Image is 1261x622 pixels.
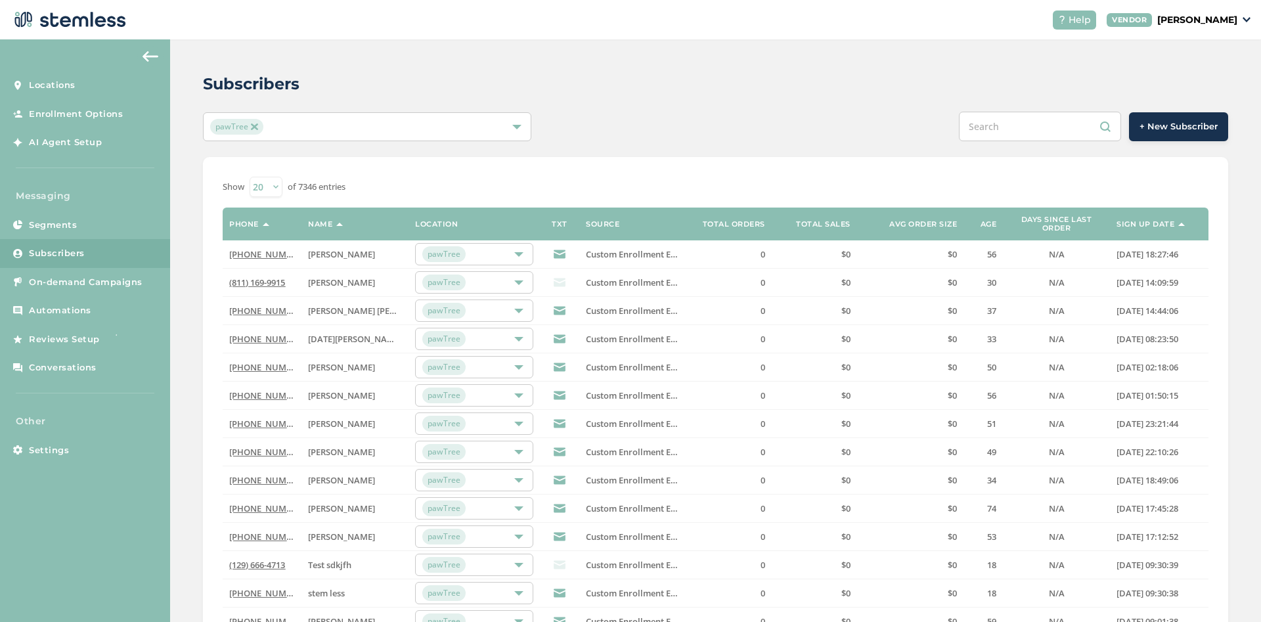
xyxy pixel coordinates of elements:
label: (217) 414-3570 [229,531,295,543]
span: Segments [29,219,77,232]
span: On-demand Campaigns [29,276,143,289]
img: icon-help-white-03924b79.svg [1058,16,1066,24]
label: Custom Enrollment Endpoint [586,334,680,345]
span: 33 [987,333,996,345]
label: $0 [864,418,958,430]
label: 0 [693,277,765,288]
label: $0 [864,305,958,317]
label: TXT [552,220,567,229]
label: N/A [1009,560,1103,571]
img: glitter-stars-b7820f95.gif [110,326,136,352]
label: Nadine Edmunds [308,390,402,401]
label: 0 [693,362,765,373]
label: N/A [1009,447,1103,458]
label: (719) 688-0706 [229,503,295,514]
span: [DATE] 17:12:52 [1117,531,1178,543]
label: 37 [970,305,996,317]
label: 0 [693,503,765,514]
label: Total sales [796,220,851,229]
span: 0 [761,277,765,288]
a: (811) 169-9915 [229,277,285,288]
label: Custom Enrollment Endpoint [586,362,680,373]
span: Custom Enrollment Endpoint [586,559,703,571]
label: $0 [864,531,958,543]
span: 50 [987,361,996,373]
span: 0 [761,531,765,543]
span: 0 [761,305,765,317]
span: Custom Enrollment Endpoint [586,474,703,486]
img: icon-arrow-back-accent-c549486e.svg [143,51,158,62]
iframe: Chat Widget [1195,559,1261,622]
span: 0 [761,361,765,373]
a: (129) 666-4713 [229,559,285,571]
span: N/A [1049,277,1065,288]
label: Location [415,220,458,229]
label: 30 [970,277,996,288]
span: Custom Enrollment Endpoint [586,587,703,599]
label: 2025-09-05 18:27:46 [1117,249,1202,260]
label: N/A [1009,503,1103,514]
label: Lois Stump [308,503,402,514]
span: 0 [761,389,765,401]
span: + New Subscriber [1139,120,1218,133]
label: $0 [778,418,851,430]
span: N/A [1049,587,1065,599]
span: pawTree [422,331,466,347]
span: N/A [1049,559,1065,571]
span: Locations [29,79,76,92]
span: $0 [948,474,957,486]
span: [DATE] 14:44:06 [1117,305,1178,317]
span: $0 [948,446,957,458]
span: $0 [948,333,957,345]
label: (811) 169-9915 [229,277,295,288]
label: 0 [693,418,765,430]
span: Custom Enrollment Endpoint [586,333,703,345]
label: 33 [970,334,996,345]
span: Custom Enrollment Endpoint [586,446,703,458]
label: N/A [1009,249,1103,260]
p: [PERSON_NAME] [1157,13,1237,27]
label: 2025-09-04 08:23:50 [1117,334,1202,345]
span: pawTree [422,557,466,573]
span: Custom Enrollment Endpoint [586,361,703,373]
span: N/A [1049,531,1065,543]
span: pawTree [422,472,466,488]
span: Custom Enrollment Endpoint [586,418,703,430]
span: 74 [987,502,996,514]
span: [DATE] 17:45:28 [1117,502,1178,514]
span: $0 [841,389,851,401]
label: $0 [864,503,958,514]
span: [DATE] 09:30:39 [1117,559,1178,571]
label: (234) 247-1529 [229,447,295,458]
label: $0 [778,249,851,260]
span: Enrollment Options [29,108,123,121]
label: 53 [970,531,996,543]
label: 34 [970,475,996,486]
label: 18 [970,560,996,571]
span: 0 [761,418,765,430]
label: $0 [864,249,958,260]
span: $0 [948,559,957,571]
label: (480) 522-0200 [229,418,295,430]
label: 74 [970,503,996,514]
span: [DATE] 09:30:38 [1117,587,1178,599]
label: N/A [1009,277,1103,288]
label: 2025-09-03 22:10:26 [1117,447,1202,458]
span: $0 [948,305,957,317]
label: 18 [970,588,996,599]
label: $0 [778,560,851,571]
span: [PERSON_NAME] [308,418,375,430]
span: [DATE] 18:27:46 [1117,248,1178,260]
span: N/A [1049,389,1065,401]
a: [PHONE_NUMBER] [229,333,305,345]
label: 2025-09-04 01:50:15 [1117,390,1202,401]
span: [DATE][PERSON_NAME] [308,333,402,345]
img: logo-dark-0685b13c.svg [11,7,126,33]
label: Name [308,220,332,229]
label: Custom Enrollment Endpoint [586,305,680,317]
span: 51 [987,418,996,430]
label: Custom Enrollment Endpoint [586,277,680,288]
span: Settings [29,444,69,457]
span: $0 [948,361,957,373]
span: 0 [761,559,765,571]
